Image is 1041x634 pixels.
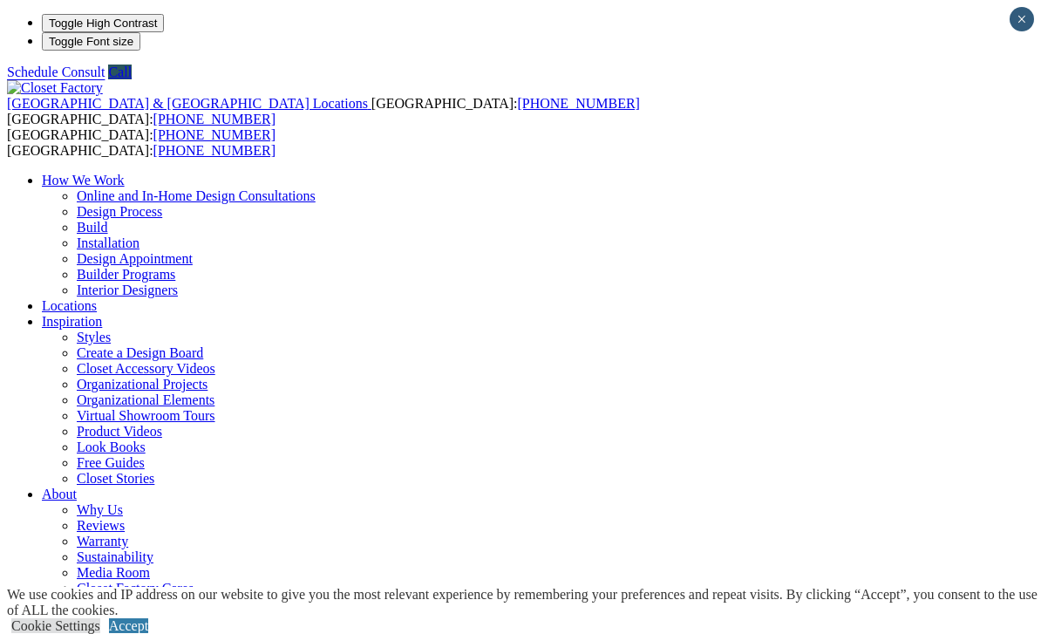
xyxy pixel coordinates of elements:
a: Styles [77,330,111,344]
a: Why Us [77,502,123,517]
a: Organizational Projects [77,377,208,392]
a: Locations [42,298,97,313]
a: Closet Stories [77,471,154,486]
a: Builder Programs [77,267,175,282]
a: Look Books [77,440,146,454]
a: Interior Designers [77,283,178,297]
button: Toggle High Contrast [42,14,164,32]
a: Accept [109,618,148,633]
span: [GEOGRAPHIC_DATA]: [GEOGRAPHIC_DATA]: [7,96,640,126]
span: [GEOGRAPHIC_DATA]: [GEOGRAPHIC_DATA]: [7,127,276,158]
img: Closet Factory [7,80,103,96]
a: [GEOGRAPHIC_DATA] & [GEOGRAPHIC_DATA] Locations [7,96,371,111]
a: Organizational Elements [77,392,214,407]
a: Schedule Consult [7,65,105,79]
a: [PHONE_NUMBER] [153,143,276,158]
a: [PHONE_NUMBER] [153,112,276,126]
span: Toggle Font size [49,35,133,48]
span: Toggle High Contrast [49,17,157,30]
a: Design Appointment [77,251,193,266]
a: Virtual Showroom Tours [77,408,215,423]
a: Cookie Settings [11,618,100,633]
a: Create a Design Board [77,345,203,360]
a: [PHONE_NUMBER] [517,96,639,111]
a: Installation [77,235,139,250]
a: Closet Accessory Videos [77,361,215,376]
span: [GEOGRAPHIC_DATA] & [GEOGRAPHIC_DATA] Locations [7,96,368,111]
a: Inspiration [42,314,102,329]
a: About [42,487,77,501]
a: Online and In-Home Design Consultations [77,188,316,203]
a: Closet Factory Cares [77,581,194,596]
a: Reviews [77,518,125,533]
a: How We Work [42,173,125,187]
a: Call [108,65,132,79]
div: We use cookies and IP address on our website to give you the most relevant experience by remember... [7,587,1041,618]
a: Media Room [77,565,150,580]
a: Design Process [77,204,162,219]
a: Build [77,220,108,235]
a: Sustainability [77,549,153,564]
button: Toggle Font size [42,32,140,51]
a: Free Guides [77,455,145,470]
a: [PHONE_NUMBER] [153,127,276,142]
button: Close [1010,7,1034,31]
a: Warranty [77,534,128,549]
a: Product Videos [77,424,162,439]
